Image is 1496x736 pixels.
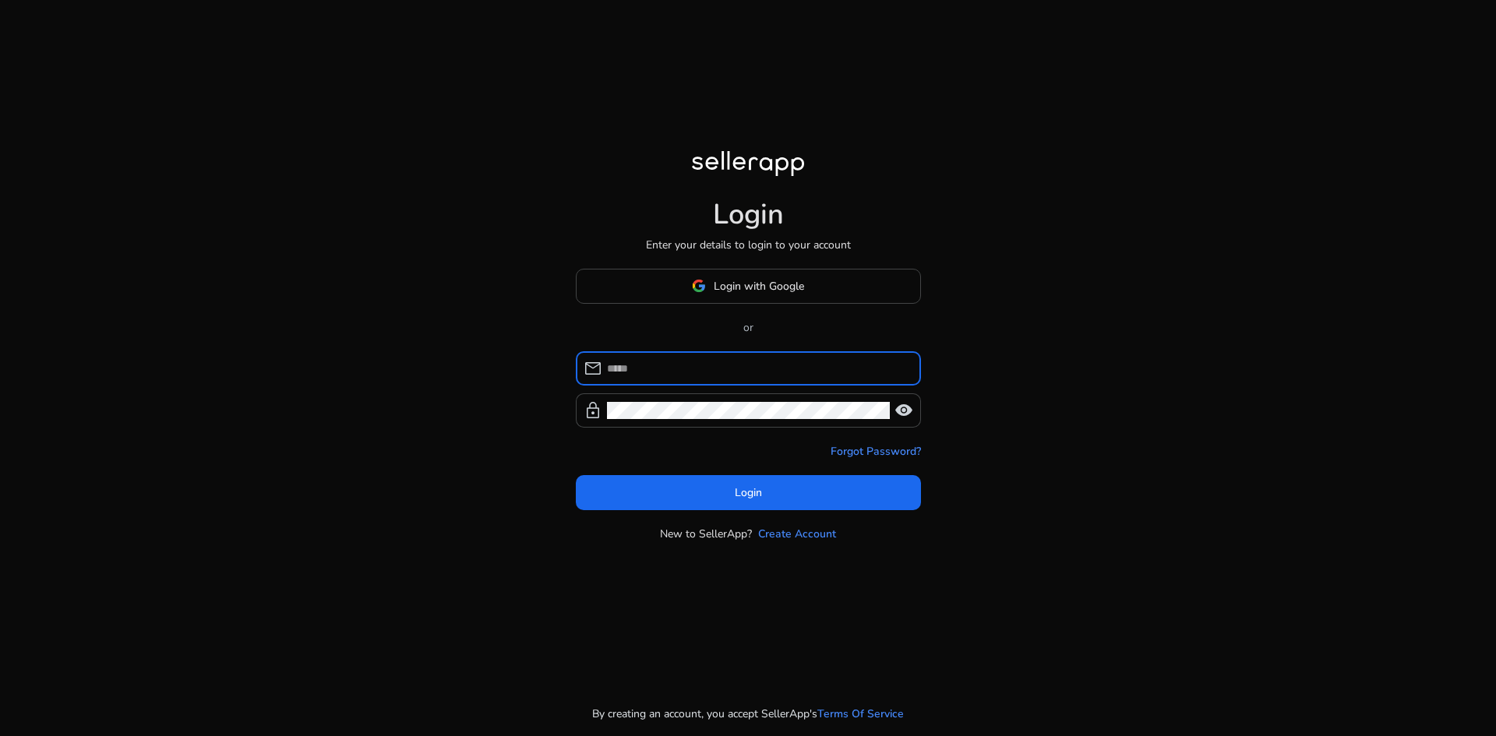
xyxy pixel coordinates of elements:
a: Terms Of Service [817,706,904,722]
p: Enter your details to login to your account [646,237,851,253]
button: Login [576,475,921,510]
span: mail [584,359,602,378]
a: Forgot Password? [831,443,921,460]
img: google-logo.svg [692,279,706,293]
p: New to SellerApp? [660,526,752,542]
a: Create Account [758,526,836,542]
p: or [576,319,921,336]
span: Login [735,484,762,501]
button: Login with Google [576,269,921,304]
h1: Login [713,198,784,231]
span: visibility [894,401,913,420]
span: Login with Google [714,278,804,294]
span: lock [584,401,602,420]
